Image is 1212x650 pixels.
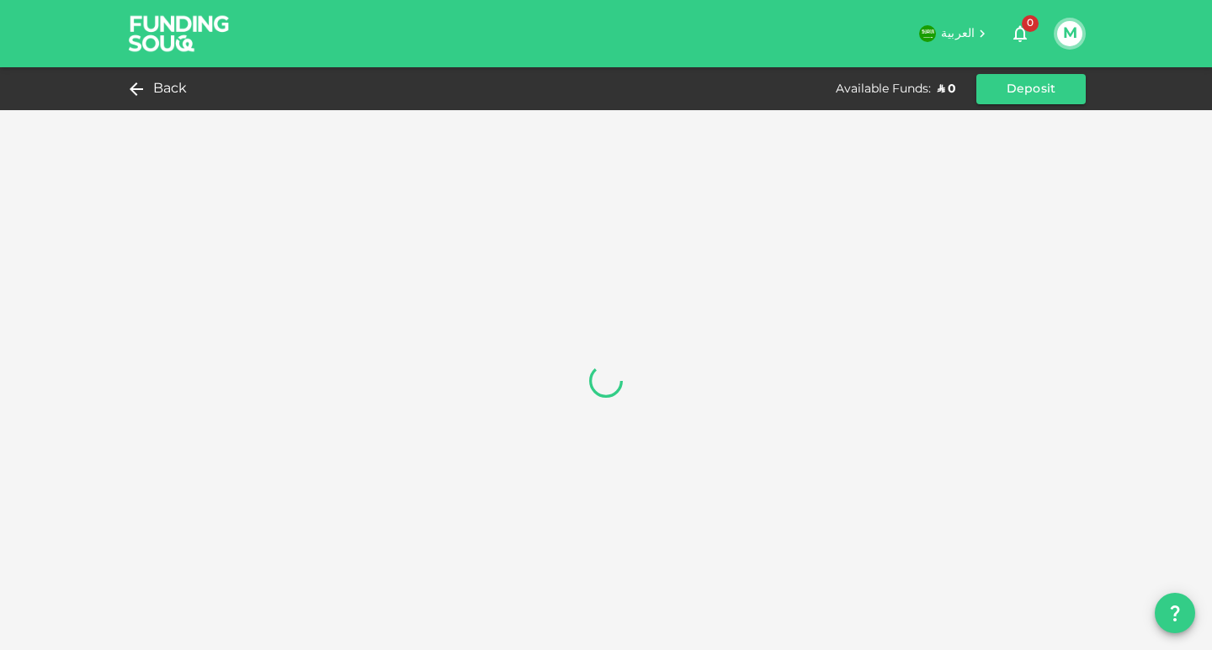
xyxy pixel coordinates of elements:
span: العربية [941,28,975,40]
div: Available Funds : [836,81,931,98]
button: M [1057,21,1082,46]
div: ʢ 0 [938,81,956,98]
button: Deposit [976,74,1086,104]
button: 0 [1003,17,1037,50]
span: Back [153,77,188,101]
button: question [1155,593,1195,633]
img: flag-sa.b9a346574cdc8950dd34b50780441f57.svg [919,25,936,42]
span: 0 [1022,15,1039,32]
